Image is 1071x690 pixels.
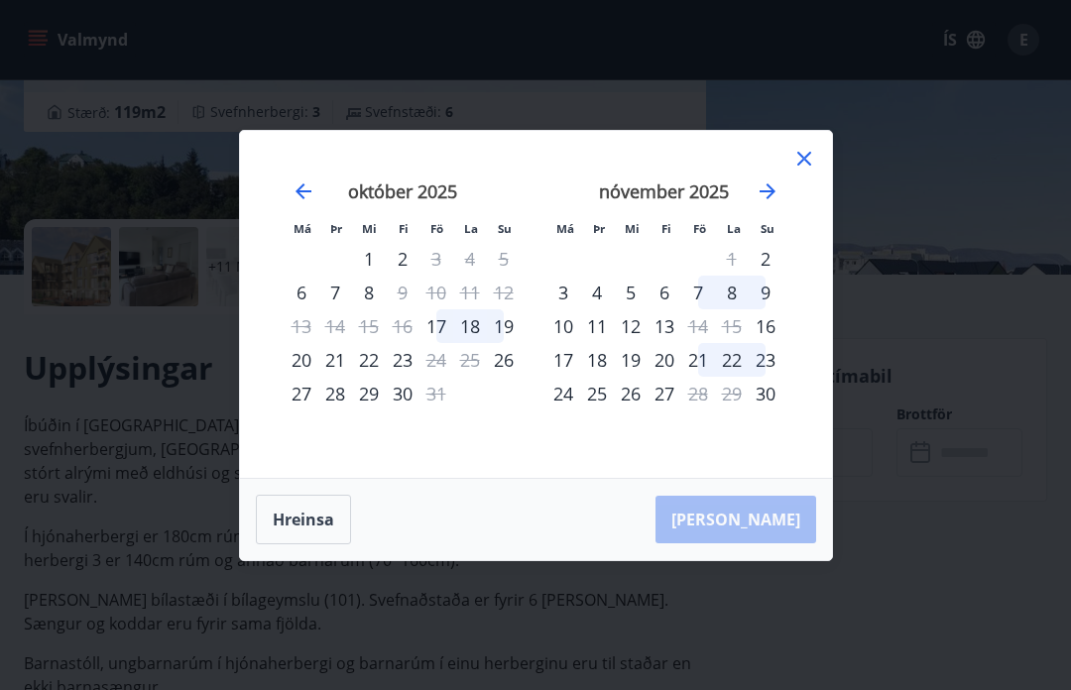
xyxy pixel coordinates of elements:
[648,377,681,410] div: 27
[749,276,782,309] div: 9
[580,343,614,377] td: þriðjudagur, 18. nóvember 2025
[352,343,386,377] td: miðvikudagur, 22. október 2025
[715,276,749,309] div: 8
[593,221,605,236] small: Þr
[715,343,749,377] div: 22
[386,309,419,343] td: Not available. fimmtudagur, 16. október 2025
[352,377,386,410] td: miðvikudagur, 29. október 2025
[352,377,386,410] div: 29
[556,221,574,236] small: Má
[648,276,681,309] td: fimmtudagur, 6. nóvember 2025
[294,221,311,236] small: Má
[546,343,580,377] td: mánudagur, 17. nóvember 2025
[419,309,453,343] td: föstudagur, 17. október 2025
[661,221,671,236] small: Fi
[614,343,648,377] td: miðvikudagur, 19. nóvember 2025
[362,221,377,236] small: Mi
[285,343,318,377] td: mánudagur, 20. október 2025
[399,221,409,236] small: Fi
[419,242,453,276] td: Not available. föstudagur, 3. október 2025
[419,343,453,377] td: Not available. föstudagur, 24. október 2025
[386,242,419,276] div: 2
[285,377,318,410] div: 27
[318,343,352,377] div: 21
[761,221,774,236] small: Su
[614,276,648,309] div: 5
[681,377,715,410] div: Aðeins útritun í boði
[715,242,749,276] td: Not available. laugardagur, 1. nóvember 2025
[749,309,782,343] div: Aðeins innritun í boði
[756,179,779,203] div: Move forward to switch to the next month.
[749,276,782,309] td: sunnudagur, 9. nóvember 2025
[285,276,318,309] td: mánudagur, 6. október 2025
[348,179,457,203] strong: október 2025
[487,309,521,343] div: 19
[681,309,715,343] div: Aðeins útritun í boði
[614,309,648,343] div: 12
[386,377,419,410] td: fimmtudagur, 30. október 2025
[546,276,580,309] td: mánudagur, 3. nóvember 2025
[285,276,318,309] div: Aðeins innritun í boði
[599,179,729,203] strong: nóvember 2025
[487,276,521,309] td: Not available. sunnudagur, 12. október 2025
[580,309,614,343] div: 11
[614,309,648,343] td: miðvikudagur, 12. nóvember 2025
[256,495,351,544] button: Hreinsa
[749,377,782,410] div: Aðeins innritun í boði
[715,309,749,343] td: Not available. laugardagur, 15. nóvember 2025
[352,242,386,276] div: Aðeins innritun í boði
[386,343,419,377] div: 23
[318,276,352,309] div: 7
[453,276,487,309] td: Not available. laugardagur, 11. október 2025
[614,377,648,410] td: miðvikudagur, 26. nóvember 2025
[580,377,614,410] div: 25
[487,242,521,276] td: Not available. sunnudagur, 5. október 2025
[546,276,580,309] div: 3
[330,221,342,236] small: Þr
[453,309,487,343] td: laugardagur, 18. október 2025
[715,377,749,410] td: Not available. laugardagur, 29. nóvember 2025
[419,309,453,343] div: Aðeins innritun í boði
[727,221,741,236] small: La
[715,276,749,309] td: laugardagur, 8. nóvember 2025
[487,309,521,343] td: sunnudagur, 19. október 2025
[318,309,352,343] td: Not available. þriðjudagur, 14. október 2025
[352,276,386,309] td: miðvikudagur, 8. október 2025
[614,276,648,309] td: miðvikudagur, 5. nóvember 2025
[681,276,715,309] td: föstudagur, 7. nóvember 2025
[681,343,715,377] div: 21
[749,309,782,343] td: sunnudagur, 16. nóvember 2025
[453,343,487,377] td: Not available. laugardagur, 25. október 2025
[648,309,681,343] div: 13
[419,377,453,410] div: Aðeins útritun í boði
[285,309,318,343] td: Not available. mánudagur, 13. október 2025
[386,276,419,309] div: Aðeins útritun í boði
[715,343,749,377] td: laugardagur, 22. nóvember 2025
[386,276,419,309] td: Not available. fimmtudagur, 9. október 2025
[749,343,782,377] td: sunnudagur, 23. nóvember 2025
[693,221,706,236] small: Fö
[749,343,782,377] div: 23
[580,343,614,377] div: 18
[749,242,782,276] div: Aðeins innritun í boði
[386,242,419,276] td: fimmtudagur, 2. október 2025
[487,343,521,377] td: sunnudagur, 26. október 2025
[352,309,386,343] td: Not available. miðvikudagur, 15. október 2025
[352,242,386,276] td: miðvikudagur, 1. október 2025
[285,343,318,377] div: 20
[318,343,352,377] td: þriðjudagur, 21. október 2025
[419,242,453,276] div: Aðeins útritun í boði
[318,276,352,309] td: þriðjudagur, 7. október 2025
[318,377,352,410] div: 28
[498,221,512,236] small: Su
[419,343,453,377] div: Aðeins útritun í boði
[292,179,315,203] div: Move backward to switch to the previous month.
[749,242,782,276] td: sunnudagur, 2. nóvember 2025
[386,343,419,377] td: fimmtudagur, 23. október 2025
[648,276,681,309] div: 6
[580,276,614,309] td: þriðjudagur, 4. nóvember 2025
[749,377,782,410] td: sunnudagur, 30. nóvember 2025
[264,155,808,454] div: Calendar
[681,276,715,309] div: 7
[648,343,681,377] div: 20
